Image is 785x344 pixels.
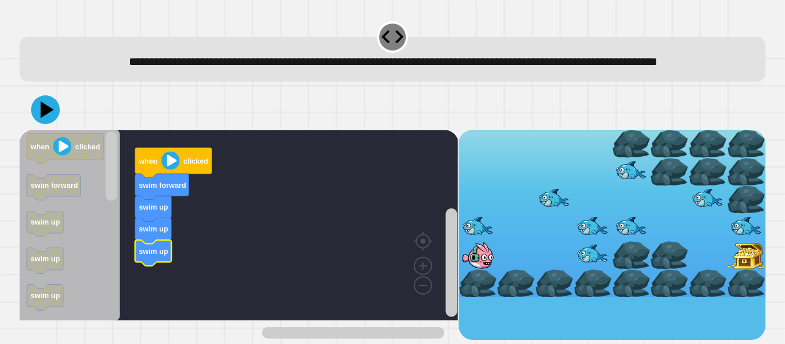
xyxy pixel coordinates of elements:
[20,130,458,340] div: Blockly Workspace
[30,218,60,226] text: swim up
[30,142,49,151] text: when
[30,291,60,300] text: swim up
[75,142,100,151] text: clicked
[30,254,60,263] text: swim up
[139,247,168,256] text: swim up
[139,225,168,233] text: swim up
[139,203,168,211] text: swim up
[138,157,158,165] text: when
[183,157,208,165] text: clicked
[139,181,186,190] text: swim forward
[30,181,78,190] text: swim forward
